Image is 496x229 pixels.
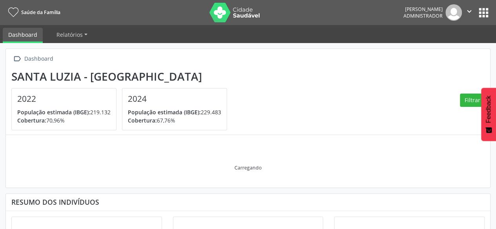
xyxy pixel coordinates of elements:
h4: 2022 [17,94,111,104]
p: 70,96% [17,116,111,124]
span: Cobertura: [17,117,46,124]
div: Dashboard [23,53,55,65]
span: Administrador [403,13,443,19]
h4: 2024 [128,94,221,104]
a:  Dashboard [11,53,55,65]
span: Saúde da Família [21,9,60,16]
button: Feedback - Mostrar pesquisa [481,88,496,141]
img: img [445,4,462,21]
div: Santa Luzia - [GEOGRAPHIC_DATA] [11,70,233,83]
span: Relatórios [56,31,83,38]
div: Carregando [234,164,262,171]
a: Relatórios [51,28,93,41]
a: Dashboard [3,28,43,43]
button:  [462,4,477,21]
button: Filtrar [460,94,485,107]
span: Feedback [485,96,492,123]
span: População estimada (IBGE): [17,108,90,116]
button: apps [477,6,491,20]
a: Saúde da Família [5,6,60,19]
i:  [465,7,474,16]
div: [PERSON_NAME] [403,6,443,13]
p: 219.132 [17,108,111,116]
span: População estimada (IBGE): [128,108,201,116]
span: Cobertura: [128,117,157,124]
p: 229.483 [128,108,221,116]
i:  [11,53,23,65]
div: Resumo dos indivíduos [11,198,485,206]
p: 67,76% [128,116,221,124]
